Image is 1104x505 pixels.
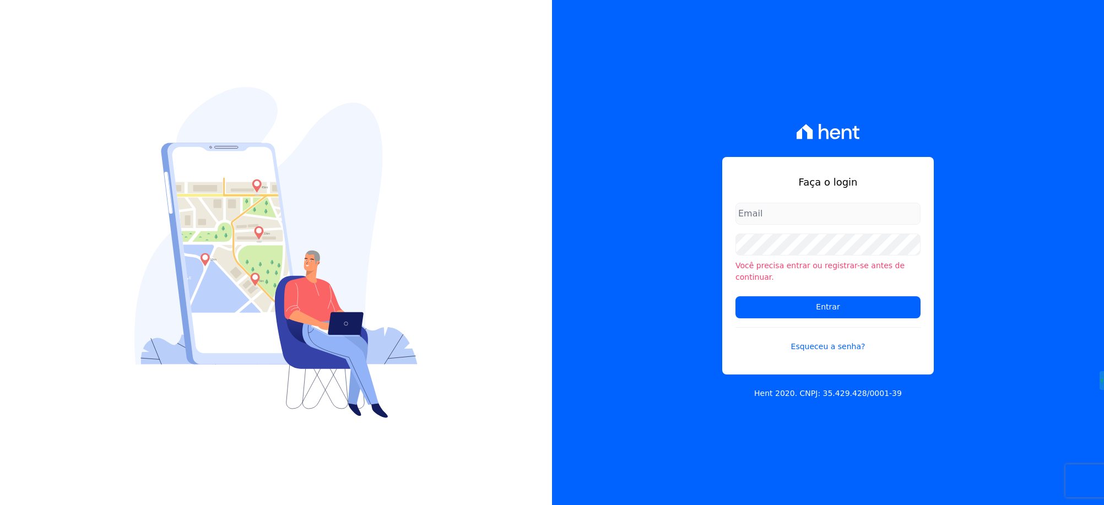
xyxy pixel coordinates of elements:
h1: Faça o login [735,175,921,189]
input: Entrar [735,296,921,318]
input: Email [735,203,921,225]
img: Login [134,87,418,418]
li: Você precisa entrar ou registrar-se antes de continuar. [735,260,921,283]
p: Hent 2020. CNPJ: 35.429.428/0001-39 [754,388,902,399]
a: Esqueceu a senha? [735,327,921,352]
